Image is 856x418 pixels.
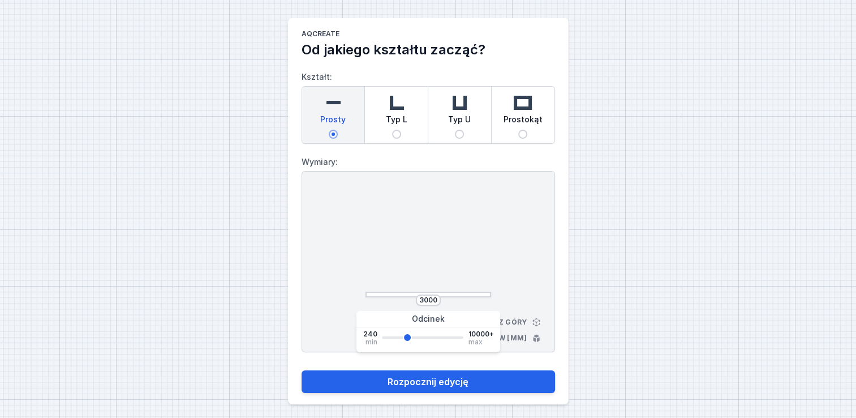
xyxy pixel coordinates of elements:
img: straight.svg [322,91,345,114]
input: Prosty [329,130,338,139]
span: Prostokąt [504,114,543,130]
div: Odcinek [356,311,500,327]
span: 240 [363,330,377,339]
span: Prosty [320,114,346,130]
h1: AQcreate [302,29,555,41]
img: rectangle.svg [511,91,534,114]
span: Typ U [448,114,471,130]
input: Typ U [455,130,464,139]
label: Wymiary: [302,153,555,171]
input: Wymiar [mm] [419,296,437,305]
h2: Od jakiego kształtu zacząć? [302,41,555,59]
label: Kształt: [302,68,555,144]
span: min [365,339,377,346]
img: u-shaped.svg [448,91,471,114]
button: Rozpocznij edycję [302,370,555,393]
span: max [468,339,482,346]
img: l-shaped.svg [385,91,408,114]
span: 10000+ [468,330,493,339]
input: Prostokąt [518,130,527,139]
input: Typ L [392,130,401,139]
span: Typ L [386,114,407,130]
